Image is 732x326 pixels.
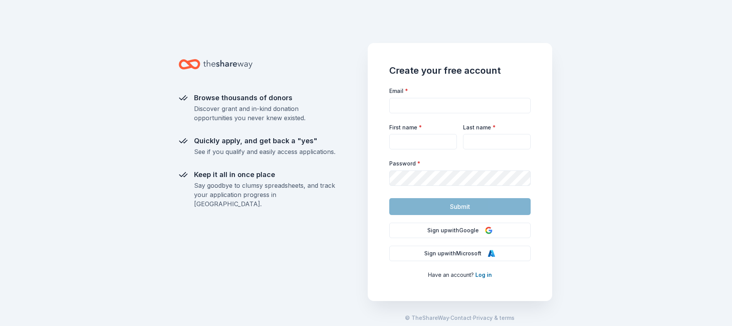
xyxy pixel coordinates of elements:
span: · · [405,313,515,323]
a: Privacy & terms [473,313,515,323]
span: Have an account? [428,271,474,278]
button: Sign upwithGoogle [389,223,531,238]
div: Say goodbye to clumsy spreadsheets, and track your application progress in [GEOGRAPHIC_DATA]. [194,181,335,209]
div: Browse thousands of donors [194,92,335,104]
div: Keep it all in once place [194,169,335,181]
label: First name [389,124,422,131]
label: Email [389,87,408,95]
div: Discover grant and in-kind donation opportunities you never knew existed. [194,104,335,122]
img: Microsoft Logo [488,250,495,257]
a: Log in [475,271,492,278]
a: Contact [450,313,471,323]
div: See if you qualify and easily access applications. [194,147,335,156]
span: © TheShareWay [405,314,449,321]
label: Password [389,160,420,167]
div: Quickly apply, and get back a "yes" [194,135,335,147]
h1: Create your free account [389,65,531,77]
img: Google Logo [485,227,493,234]
button: Sign upwithMicrosoft [389,246,531,261]
label: Last name [463,124,496,131]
